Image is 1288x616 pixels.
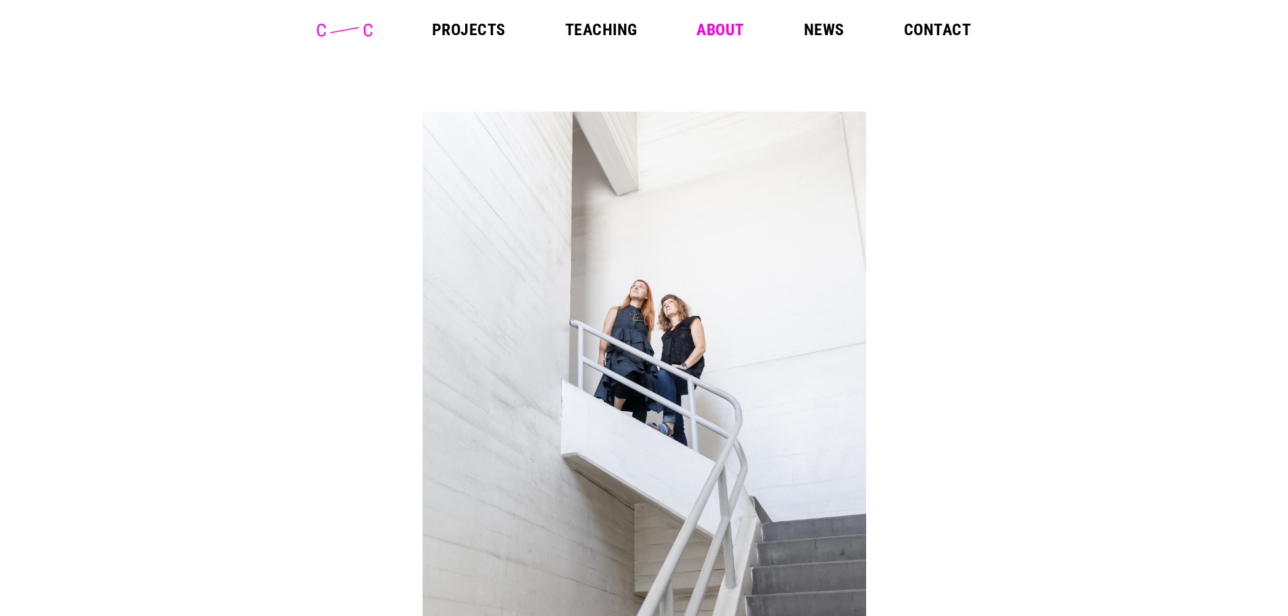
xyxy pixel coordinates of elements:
nav: Main Menu [432,22,971,38]
a: Teaching [565,22,638,38]
a: Projects [432,22,506,38]
a: About [696,22,744,38]
a: Contact [904,22,971,38]
a: News [804,22,844,38]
